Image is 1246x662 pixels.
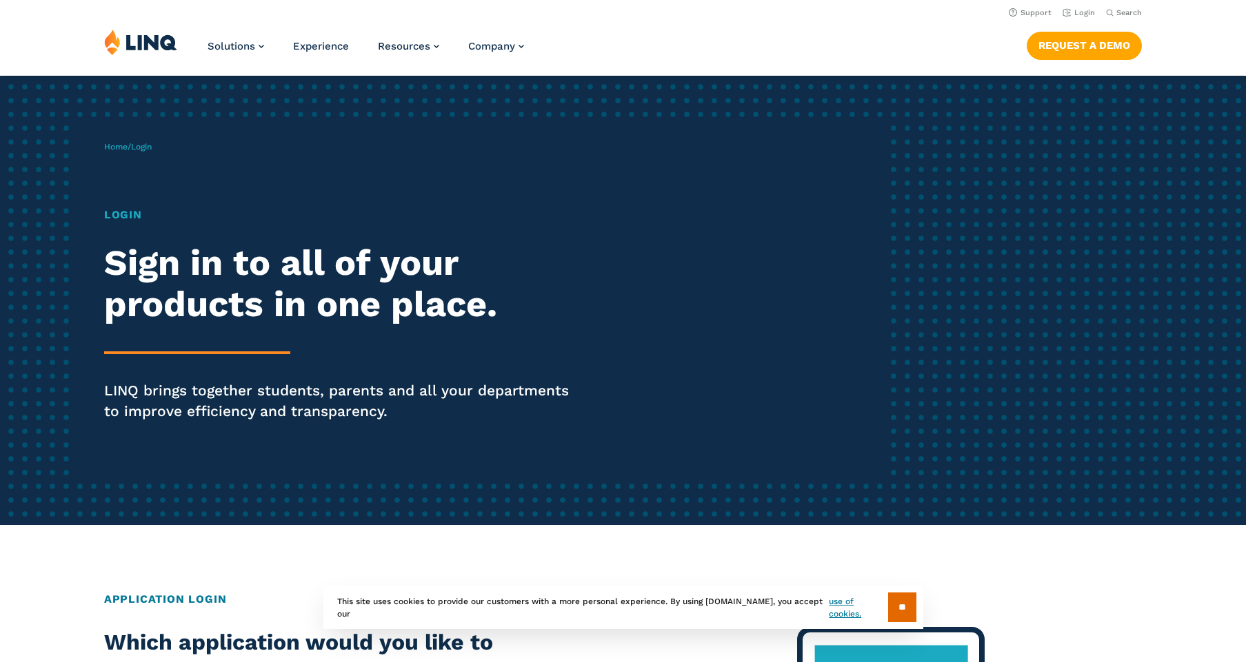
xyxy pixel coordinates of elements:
nav: Button Navigation [1027,29,1142,59]
h2: Application Login [104,591,1143,608]
a: Request a Demo [1027,32,1142,59]
h1: Login [104,207,584,223]
a: Home [104,142,128,152]
a: Experience [293,40,349,52]
p: LINQ brings together students, parents and all your departments to improve efficiency and transpa... [104,380,584,422]
span: / [104,142,152,152]
span: Login [131,142,152,152]
h2: Sign in to all of your products in one place. [104,242,584,325]
span: Solutions [208,40,255,52]
button: Open Search Bar [1106,8,1142,18]
a: Solutions [208,40,264,52]
div: This site uses cookies to provide our customers with a more personal experience. By using [DOMAIN... [323,586,923,629]
span: Resources [378,40,430,52]
a: use of cookies. [829,595,887,620]
a: Login [1063,8,1095,17]
nav: Primary Navigation [208,29,524,74]
a: Support [1009,8,1052,17]
a: Resources [378,40,439,52]
img: LINQ | K‑12 Software [104,29,177,55]
span: Search [1116,8,1142,17]
a: Company [468,40,524,52]
span: Company [468,40,515,52]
